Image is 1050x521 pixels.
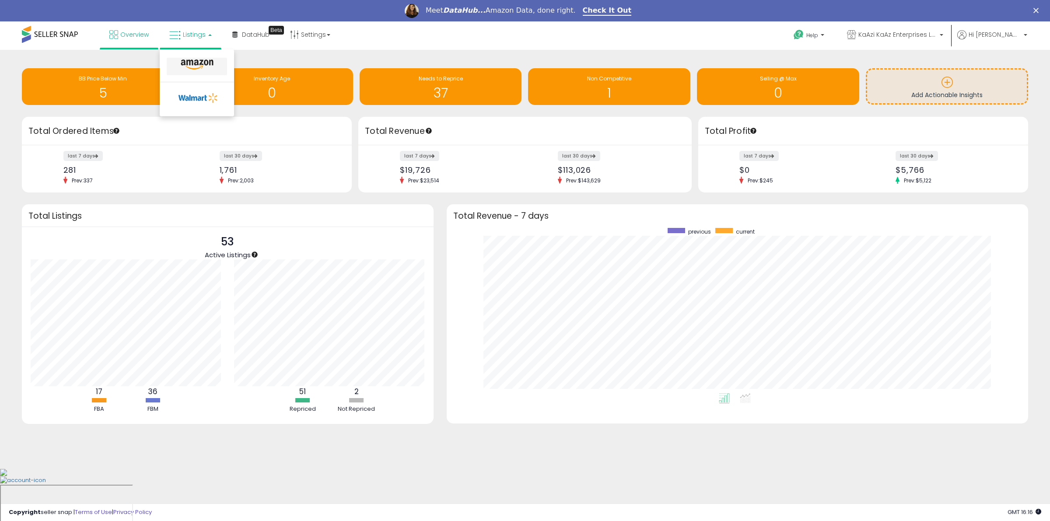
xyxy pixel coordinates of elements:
[26,86,180,100] h1: 5
[419,75,463,82] span: Needs to Reprice
[254,75,290,82] span: Inventory Age
[969,30,1021,39] span: Hi [PERSON_NAME]
[63,151,103,161] label: last 7 days
[269,26,284,35] div: Tooltip anchor
[73,405,125,413] div: FBA
[558,165,676,175] div: $113,026
[63,165,181,175] div: 281
[283,21,337,48] a: Settings
[400,165,518,175] div: $19,726
[191,68,353,105] a: Inventory Age 0
[220,165,337,175] div: 1,761
[793,29,804,40] i: Get Help
[360,68,522,105] a: Needs to Reprice 37
[354,386,359,397] b: 2
[957,30,1027,50] a: Hi [PERSON_NAME]
[443,6,486,14] i: DataHub...
[364,86,518,100] h1: 37
[896,151,938,161] label: last 30 days
[96,386,102,397] b: 17
[749,127,757,135] div: Tooltip anchor
[405,4,419,18] img: Profile image for Georgie
[400,151,439,161] label: last 7 days
[425,127,433,135] div: Tooltip anchor
[739,165,857,175] div: $0
[743,177,777,184] span: Prev: $245
[688,228,711,235] span: previous
[583,6,632,16] a: Check It Out
[453,213,1022,219] h3: Total Revenue - 7 days
[28,125,345,137] h3: Total Ordered Items
[365,125,685,137] h3: Total Revenue
[195,86,349,100] h1: 0
[220,151,262,161] label: last 30 days
[911,91,983,99] span: Add Actionable Insights
[112,127,120,135] div: Tooltip anchor
[22,68,184,105] a: BB Price Below Min 5
[562,177,605,184] span: Prev: $143,629
[67,177,97,184] span: Prev: 337
[840,21,950,50] a: KaAzi KaAz Enterprises LLC
[739,151,779,161] label: last 7 days
[120,30,149,39] span: Overview
[330,405,383,413] div: Not Repriced
[276,405,329,413] div: Repriced
[183,30,206,39] span: Listings
[760,75,797,82] span: Selling @ Max
[899,177,936,184] span: Prev: $5,122
[896,165,1013,175] div: $5,766
[701,86,855,100] h1: 0
[532,86,686,100] h1: 1
[242,30,269,39] span: DataHub
[705,125,1022,137] h3: Total Profit
[205,250,251,259] span: Active Listings
[224,177,258,184] span: Prev: 2,003
[226,21,276,48] a: DataHub
[558,151,600,161] label: last 30 days
[806,31,818,39] span: Help
[148,386,157,397] b: 36
[867,70,1027,103] a: Add Actionable Insights
[251,251,259,259] div: Tooltip anchor
[79,75,127,82] span: BB Price Below Min
[858,30,937,39] span: KaAzi KaAz Enterprises LLC
[587,75,631,82] span: Non Competitive
[163,21,218,48] a: Listings
[697,68,859,105] a: Selling @ Max 0
[1033,8,1042,13] div: Close
[205,234,251,250] p: 53
[103,21,155,48] a: Overview
[736,228,755,235] span: current
[28,213,427,219] h3: Total Listings
[787,23,833,50] a: Help
[404,177,444,184] span: Prev: $23,514
[126,405,179,413] div: FBM
[299,386,306,397] b: 51
[426,6,576,15] div: Meet Amazon Data, done right.
[528,68,690,105] a: Non Competitive 1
